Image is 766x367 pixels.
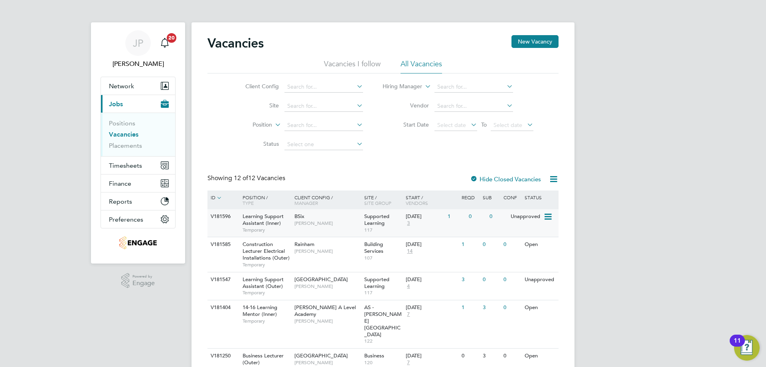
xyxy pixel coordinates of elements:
span: 20 [167,33,176,43]
a: 20 [157,30,173,56]
span: Manager [294,200,318,206]
span: 122 [364,338,402,344]
span: 117 [364,290,402,296]
span: 7 [406,359,411,366]
span: 14 [406,248,414,255]
div: Jobs [101,113,175,156]
button: Open Resource Center, 11 new notifications [734,335,760,361]
div: 0 [501,300,522,315]
div: 0 [501,237,522,252]
label: Start Date [383,121,429,128]
input: Search for... [284,101,363,112]
span: 7 [406,311,411,318]
span: Supported Learning [364,276,389,290]
nav: Main navigation [91,22,185,264]
div: Conf [501,190,522,204]
button: Preferences [101,210,175,228]
div: Status [523,190,557,204]
button: New Vacancy [511,35,559,48]
span: [PERSON_NAME] [294,359,360,366]
a: Positions [109,119,135,127]
div: ID [209,190,237,205]
div: Client Config / [292,190,362,210]
span: 120 [364,359,402,366]
span: Temporary [243,290,290,296]
span: Finance [109,180,131,187]
input: Select one [284,139,363,150]
span: Learning Support Assistant (Inner) [243,213,284,226]
span: [GEOGRAPHIC_DATA] [294,352,348,359]
div: V181547 [209,272,237,287]
img: jambo-logo-retina.png [119,236,156,249]
span: 14-16 Learning Mentor (Inner) [243,304,277,317]
span: [PERSON_NAME] [294,318,360,324]
button: Network [101,77,175,95]
span: Vendors [406,200,428,206]
li: Vacancies I follow [324,59,381,73]
span: Supported Learning [364,213,389,226]
span: Rainham [294,241,314,248]
li: All Vacancies [401,59,442,73]
span: 12 Vacancies [234,174,285,182]
div: [DATE] [406,276,458,283]
div: 0 [501,349,522,363]
label: Client Config [233,83,279,90]
span: Business [364,352,384,359]
label: Hiring Manager [376,83,422,91]
span: 4 [406,283,411,290]
div: 3 [481,349,501,363]
span: [PERSON_NAME] [294,220,360,226]
div: 0 [488,209,508,224]
button: Reports [101,192,175,210]
div: [DATE] [406,213,444,220]
span: Reports [109,198,132,205]
span: JP [133,38,143,48]
input: Search for... [434,101,513,112]
span: [PERSON_NAME] [294,283,360,290]
button: Timesheets [101,157,175,174]
div: Unapproved [509,209,543,224]
span: Building Services [364,241,383,254]
span: 107 [364,255,402,261]
span: BSix [294,213,304,220]
button: Jobs [101,95,175,113]
label: Hide Closed Vacancies [470,175,541,183]
span: Temporary [243,227,290,233]
div: Unapproved [523,272,557,287]
a: Go to home page [101,236,176,249]
div: Reqd [460,190,480,204]
span: Select date [494,121,522,129]
span: Construction Lecturer Electrical Installations (Outer) [243,241,290,261]
div: Open [523,349,557,363]
div: 0 [467,209,488,224]
div: [DATE] [406,241,458,248]
h2: Vacancies [207,35,264,51]
label: Site [233,102,279,109]
span: Jobs [109,100,123,108]
span: [PERSON_NAME] A Level Academy [294,304,356,317]
a: JP[PERSON_NAME] [101,30,176,69]
div: 11 [734,341,741,351]
div: V181250 [209,349,237,363]
div: [DATE] [406,304,458,311]
input: Search for... [284,120,363,131]
div: V181585 [209,237,237,252]
input: Search for... [284,81,363,93]
div: V181404 [209,300,237,315]
div: Showing [207,174,287,183]
span: [PERSON_NAME] [294,248,360,254]
span: Preferences [109,216,143,223]
div: 3 [460,272,480,287]
span: Site Group [364,200,391,206]
span: Network [109,82,134,90]
span: Engage [132,280,155,287]
div: Start / [404,190,460,210]
div: Site / [362,190,404,210]
div: 3 [481,300,501,315]
span: James Pedley [101,59,176,69]
label: Status [233,140,279,147]
span: Select date [437,121,466,129]
div: 1 [460,300,480,315]
span: Learning Support Assistant (Outer) [243,276,284,290]
span: Temporary [243,318,290,324]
